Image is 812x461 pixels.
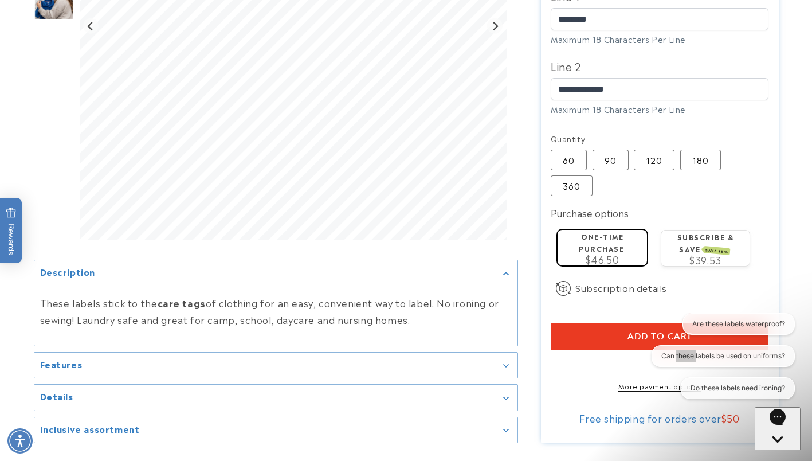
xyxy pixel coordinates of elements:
[551,133,586,144] legend: Quantity
[727,411,739,425] span: 50
[40,358,83,369] h2: Features
[34,385,517,411] summary: Details
[551,412,768,424] div: Free shipping for orders over
[593,150,629,170] label: 90
[6,208,17,255] span: Rewards
[721,411,727,425] span: $
[677,232,734,254] label: Subscribe & save
[551,206,629,220] label: Purchase options
[40,265,96,277] h2: Description
[34,417,517,443] summary: Inclusive assortment
[83,18,99,33] button: Previous slide
[579,231,624,253] label: One-time purchase
[40,295,512,328] p: These labels stick to the of clothing for an easy, convenient way to label. No ironing or sewing!...
[551,57,768,75] label: Line 2
[575,281,667,295] span: Subscription details
[7,428,33,454] div: Accessibility Menu
[551,33,768,45] div: Maximum 18 Characters Per Line
[551,323,768,350] button: Add to cart
[551,381,768,391] a: More payment options
[680,150,721,170] label: 180
[586,252,619,266] span: $46.50
[487,18,503,33] button: Next slide
[704,246,731,255] span: SAVE 15%
[689,253,721,267] span: $39.53
[755,407,801,450] iframe: Gorgias live chat messenger
[40,423,140,434] h2: Inclusive assortment
[34,260,517,286] summary: Description
[9,369,145,404] iframe: Sign Up via Text for Offers
[627,331,692,342] span: Add to cart
[158,296,206,310] strong: care tags
[551,103,768,115] div: Maximum 18 Characters Per Line
[34,352,517,378] summary: Features
[642,313,801,409] iframe: Gorgias live chat conversation starters
[551,150,587,170] label: 60
[634,150,674,170] label: 120
[551,175,593,196] label: 360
